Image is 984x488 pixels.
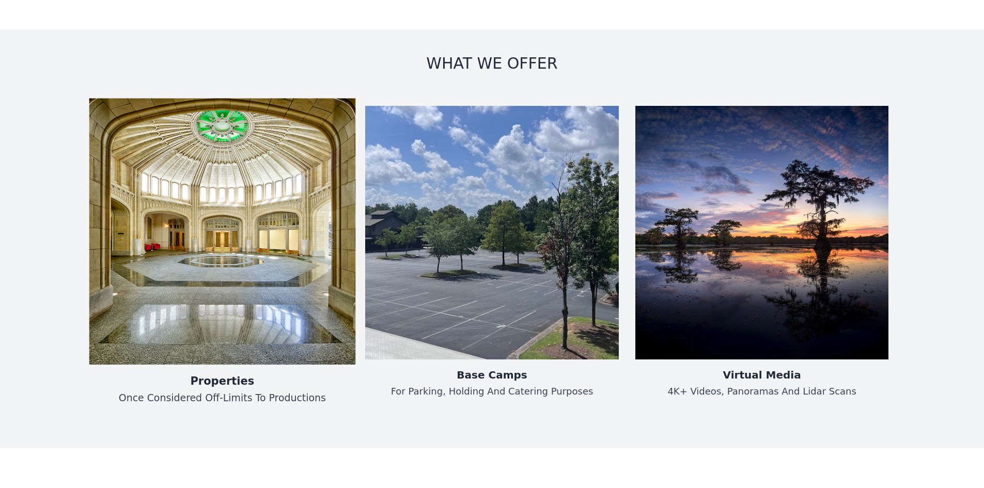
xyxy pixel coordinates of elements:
p: Once considered off-limits to productions [118,390,325,405]
p: for parking, holding and catering purposes [391,384,593,399]
h1: Base Camps [391,368,593,382]
h1: Properties [118,373,325,388]
img: base camps [365,106,619,359]
h1: Virtual Media [667,368,856,382]
img: properties [89,98,355,364]
img: virtual media [635,106,889,359]
p: 4K+ Videos, Panoramas and Lidar Scans [667,384,856,399]
h1: What We Offer [153,54,831,73]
